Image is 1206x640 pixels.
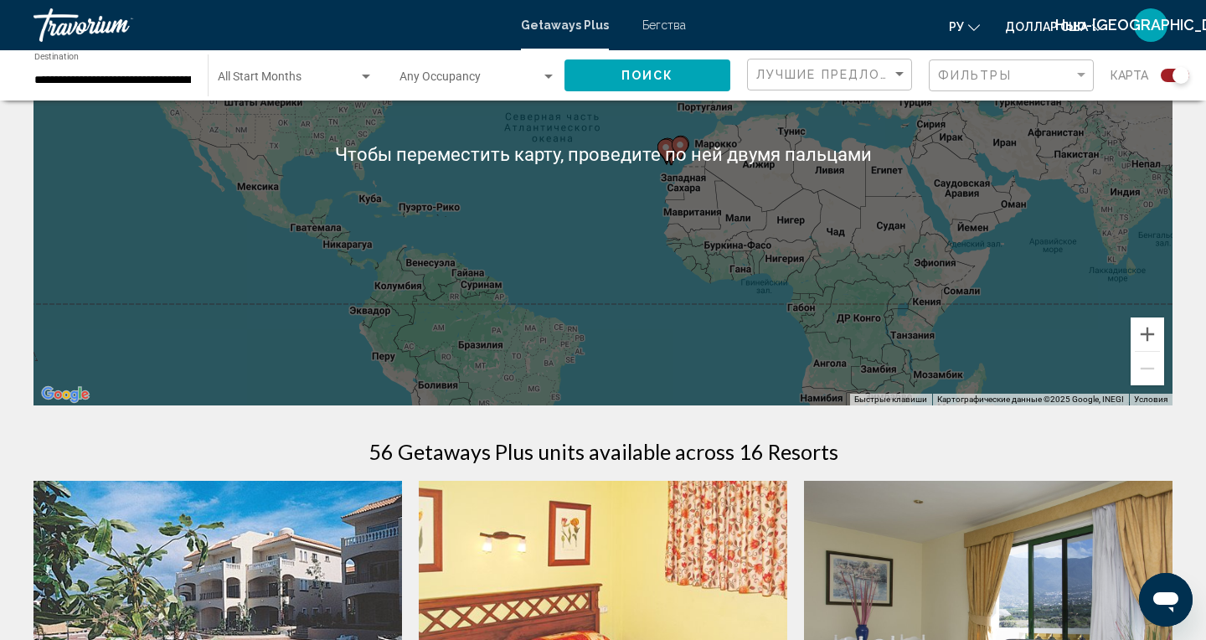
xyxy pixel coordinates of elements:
button: Filter [929,59,1094,93]
a: Условия [1134,395,1167,404]
mat-select: Sort by [756,68,907,82]
span: карта [1111,64,1148,87]
button: Быстрые клавиши [854,394,927,405]
span: Лучшие предложения [756,68,933,81]
a: Бегства [642,18,686,32]
button: Поиск [564,59,730,90]
a: Открыть эту область в Google Картах (в новом окне) [38,384,93,405]
button: Увеличить [1131,317,1164,351]
img: Google [38,384,93,405]
span: Картографические данные ©2025 Google, INEGI [937,395,1124,404]
a: Getaways Plus [521,18,609,32]
h1: 56 Getaways Plus units available across 16 Resorts [368,439,838,464]
font: доллар США [1005,20,1088,34]
button: Уменьшить [1131,352,1164,385]
font: ру [949,20,964,34]
button: Меню пользователя [1129,8,1172,43]
a: Травориум [33,8,504,42]
span: Фильтры [938,69,1012,82]
button: Изменить язык [949,14,980,39]
iframe: Кнопка запуска окна обмена сообщениями [1139,573,1193,627]
button: Изменить валюту [1005,14,1104,39]
span: Поиск [621,70,674,83]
